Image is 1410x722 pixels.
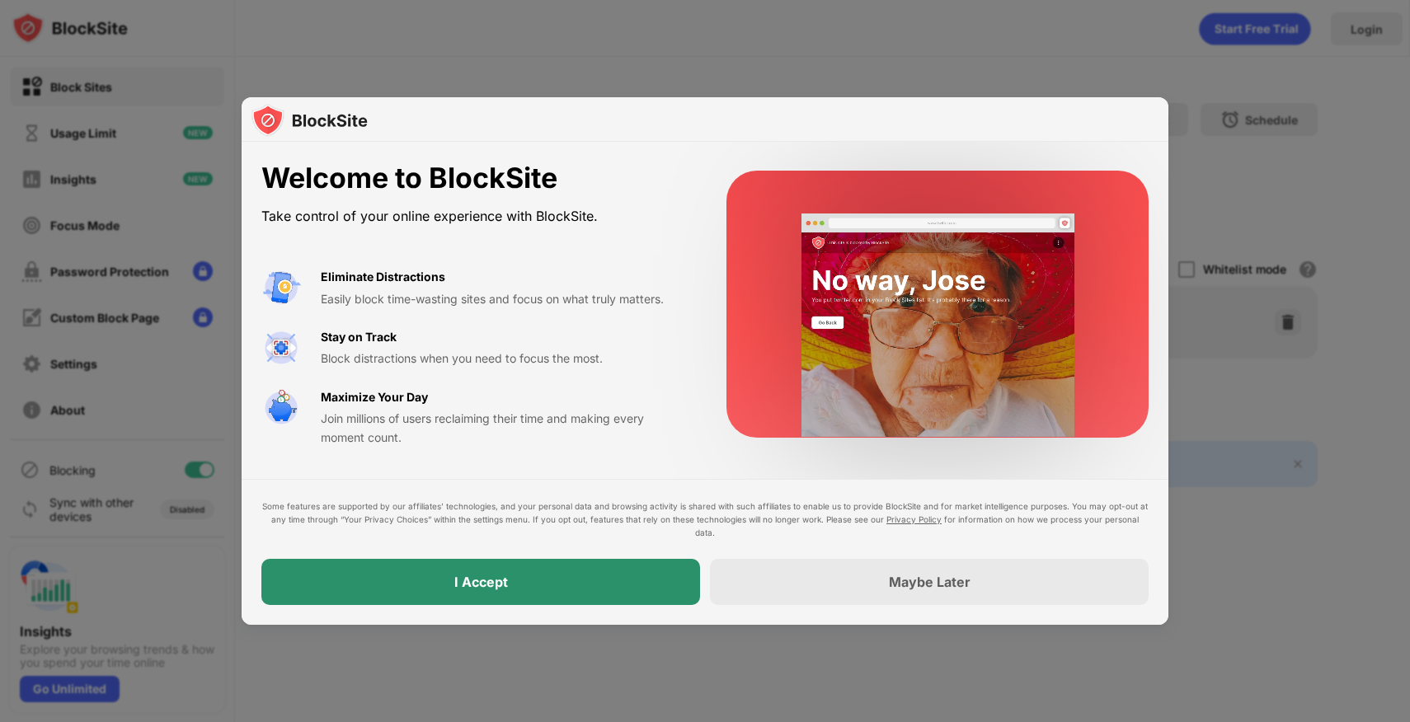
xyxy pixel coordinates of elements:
div: Welcome to BlockSite [261,162,687,195]
a: Privacy Policy [886,514,942,524]
div: Stay on Track [321,328,397,346]
div: I Accept [454,574,508,590]
div: Eliminate Distractions [321,268,445,286]
div: Some features are supported by our affiliates’ technologies, and your personal data and browsing ... [261,499,1149,539]
img: value-safe-time.svg [261,388,301,428]
div: Block distractions when you need to focus the most. [321,349,687,368]
img: logo-blocksite.svg [251,104,368,137]
img: value-avoid-distractions.svg [261,268,301,307]
div: Maybe Later [889,574,971,590]
div: Take control of your online experience with BlockSite. [261,204,687,228]
div: Easily block time-wasting sites and focus on what truly matters. [321,290,687,308]
div: Maximize Your Day [321,388,428,406]
img: value-focus.svg [261,328,301,368]
div: Join millions of users reclaiming their time and making every moment count. [321,410,687,447]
